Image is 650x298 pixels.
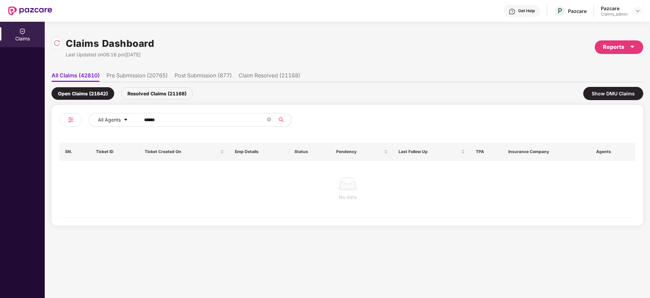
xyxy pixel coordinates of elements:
span: caret-down [630,44,635,50]
span: Ticket Created On [145,149,219,154]
div: Get Help [518,8,535,14]
th: Ticket ID [90,143,139,161]
span: close-circle [267,117,271,123]
span: close-circle [267,117,271,122]
th: Insurance Company [503,143,591,161]
div: Reports [603,43,635,51]
span: P [558,7,562,15]
th: Emp Details [229,143,289,161]
li: Post Submission (877) [175,72,232,82]
div: Pazcare [601,5,628,12]
span: All Agents [98,116,121,124]
button: All Agentscaret-down [89,113,143,127]
th: Status [289,143,331,161]
div: Pazcare [568,8,587,14]
span: search [275,117,288,123]
img: svg+xml;base64,PHN2ZyBpZD0iQ2xhaW0iIHhtbG5zPSJodHRwOi8vd3d3LnczLm9yZy8yMDAwL3N2ZyIgd2lkdGg9IjIwIi... [19,28,26,35]
li: Claim Resolved (21168) [239,72,300,82]
span: Pendency [336,149,383,154]
div: Claims_admin [601,12,628,17]
li: All Claims (42810) [52,72,100,82]
th: Ticket Created On [139,143,229,161]
img: svg+xml;base64,PHN2ZyBpZD0iSGVscC0zMngzMiIgeG1sbnM9Imh0dHA6Ly93d3cudzMub3JnLzIwMDAvc3ZnIiB3aWR0aD... [509,8,515,15]
th: SN. [60,143,90,161]
th: TPA [470,143,503,161]
th: Pendency [331,143,393,161]
div: Show DMU Claims [583,87,643,100]
th: Agents [591,143,635,161]
img: svg+xml;base64,PHN2ZyBpZD0iUmVsb2FkLTMyeDMyIiB4bWxucz0iaHR0cDovL3d3dy53My5vcmcvMjAwMC9zdmciIHdpZH... [54,40,60,46]
th: Last Follow Up [393,143,470,161]
img: New Pazcare Logo [8,6,52,15]
div: Open Claims (21642) [52,87,114,100]
img: svg+xml;base64,PHN2ZyBpZD0iRHJvcGRvd24tMzJ4MzIiIHhtbG5zPSJodHRwOi8vd3d3LnczLm9yZy8yMDAwL3N2ZyIgd2... [635,8,641,14]
div: No data [65,193,630,201]
button: search [275,113,291,127]
span: caret-down [123,117,128,123]
div: Last Updated on 06:16 pm[DATE] [66,51,154,58]
h1: Claims Dashboard [66,36,154,51]
div: Resolved Claims (21168) [121,87,193,100]
li: Pre Submission (20765) [106,72,168,82]
span: Last Follow Up [399,149,460,154]
img: svg+xml;base64,PHN2ZyB4bWxucz0iaHR0cDovL3d3dy53My5vcmcvMjAwMC9zdmciIHdpZHRoPSIyNCIgaGVpZ2h0PSIyNC... [67,116,75,124]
